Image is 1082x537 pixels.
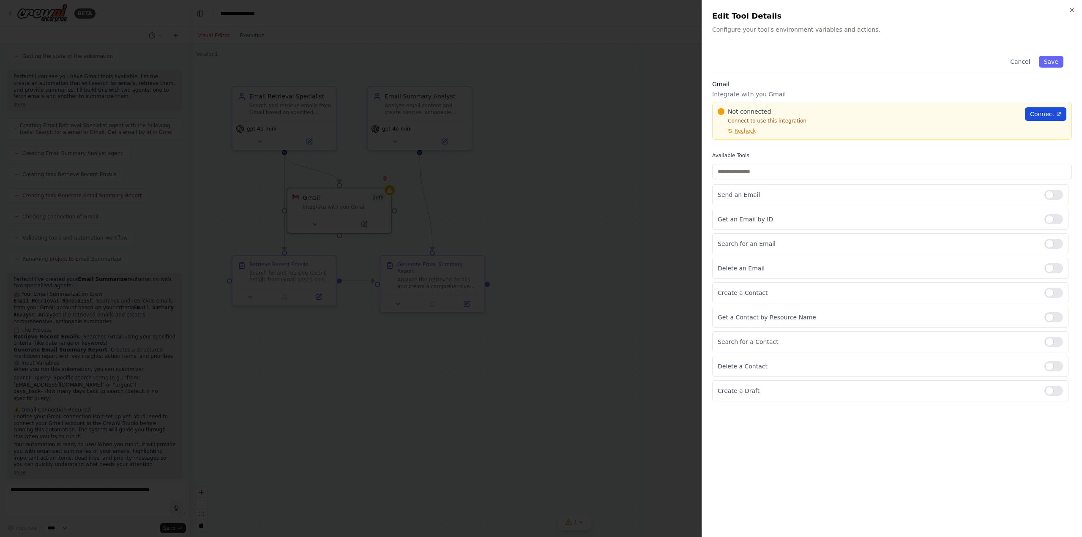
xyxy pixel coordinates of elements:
[728,107,771,116] span: Not connected
[718,338,1038,346] p: Search for a Contact
[735,128,756,134] span: Recheck
[718,128,756,134] button: Recheck
[718,289,1038,297] p: Create a Contact
[1025,107,1066,121] a: Connect
[1030,110,1055,118] span: Connect
[1039,56,1063,68] button: Save
[712,152,1072,159] label: Available Tools
[712,90,1072,98] p: Integrate with you Gmail
[718,215,1038,224] p: Get an Email by ID
[718,240,1038,248] p: Search for an Email
[712,10,1072,22] h2: Edit Tool Details
[718,313,1038,322] p: Get a Contact by Resource Name
[718,117,1020,124] p: Connect to use this integration
[712,80,1072,88] h3: Gmail
[718,264,1038,273] p: Delete an Email
[1005,56,1035,68] button: Cancel
[718,191,1038,199] p: Send an Email
[718,387,1038,395] p: Create a Draft
[712,25,1072,34] p: Configure your tool's environment variables and actions.
[718,362,1038,371] p: Delete a Contact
